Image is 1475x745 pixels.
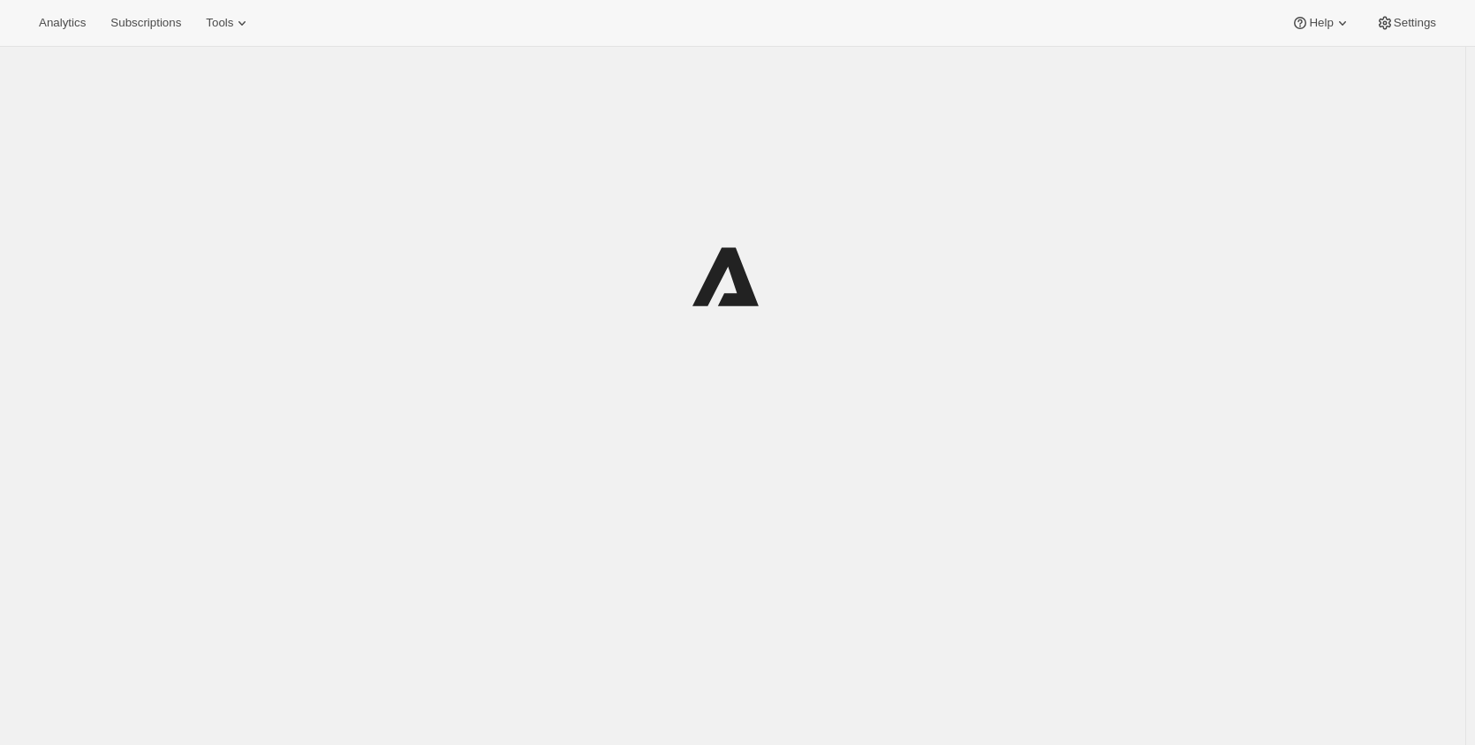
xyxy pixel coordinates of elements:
button: Settings [1365,11,1447,35]
span: Analytics [39,16,86,30]
button: Help [1281,11,1361,35]
span: Subscriptions [110,16,181,30]
button: Analytics [28,11,96,35]
button: Tools [195,11,261,35]
span: Tools [206,16,233,30]
span: Settings [1394,16,1436,30]
span: Help [1309,16,1333,30]
button: Subscriptions [100,11,192,35]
